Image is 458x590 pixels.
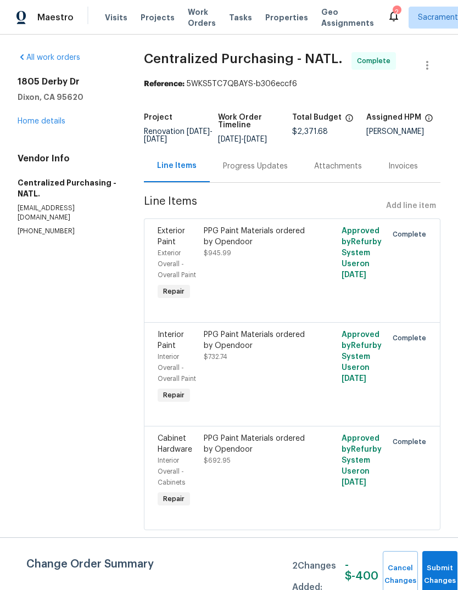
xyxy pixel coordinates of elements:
span: [DATE] [342,479,366,486]
span: Projects [141,12,175,23]
span: Approved by Refurby System User on [342,435,382,486]
span: $2,371.68 [292,128,328,136]
span: Interior Overall - Cabinets [158,457,185,486]
span: - [218,136,267,143]
span: [DATE] [218,136,241,143]
h5: Assigned HPM [366,114,421,121]
span: Geo Assignments [321,7,374,29]
div: 5WKS5TC7QBAYS-b306eccf6 [144,78,440,89]
h5: Project [144,114,172,121]
span: Centralized Purchasing - NATL. [144,52,343,65]
div: PPG Paint Materials ordered by Opendoor [204,329,312,351]
b: Reference: [144,80,185,88]
span: Maestro [37,12,74,23]
a: Home details [18,117,65,125]
div: PPG Paint Materials ordered by Opendoor [204,226,312,248]
span: Interior Overall - Overall Paint [158,353,196,382]
div: 2 [393,7,400,18]
span: Properties [265,12,308,23]
span: Interior Paint [158,331,184,350]
span: Approved by Refurby System User on [342,331,382,383]
span: Renovation [144,128,213,143]
span: [DATE] [342,271,366,279]
span: [DATE] [342,375,366,383]
span: Approved by Refurby System User on [342,227,382,279]
div: Progress Updates [223,161,288,172]
span: Repair [159,286,189,297]
div: Attachments [314,161,362,172]
span: The hpm assigned to this work order. [425,114,433,128]
span: Work Orders [188,7,216,29]
span: Repair [159,493,189,504]
span: Exterior Overall - Overall Paint [158,250,196,278]
span: Tasks [229,14,252,21]
span: Line Items [144,196,382,216]
span: - [144,128,213,143]
h5: Total Budget [292,114,342,121]
span: Complete [393,436,431,447]
span: [DATE] [144,136,167,143]
h5: Work Order Timeline [218,114,292,129]
span: Visits [105,12,127,23]
h5: Centralized Purchasing - NATL. [18,177,118,199]
span: $692.95 [204,457,231,464]
div: [PERSON_NAME] [366,128,440,136]
div: Line Items [157,160,197,171]
p: [PHONE_NUMBER] [18,227,118,236]
span: $732.74 [204,353,227,360]
p: [EMAIL_ADDRESS][DOMAIN_NAME] [18,204,118,222]
span: Cabinet Hardware [158,435,192,453]
span: [DATE] [187,128,210,136]
span: The total cost of line items that have been proposed by Opendoor. This sum includes line items th... [345,114,354,128]
span: Complete [393,229,431,240]
span: [DATE] [244,136,267,143]
span: Repair [159,390,189,401]
span: $945.99 [204,250,231,256]
h5: Dixon, CA 95620 [18,92,118,103]
span: Complete [393,333,431,344]
h4: Vendor Info [18,153,118,164]
div: Invoices [388,161,418,172]
span: Exterior Paint [158,227,185,246]
h2: 1805 Derby Dr [18,76,118,87]
div: PPG Paint Materials ordered by Opendoor [204,433,312,455]
a: All work orders [18,54,80,61]
span: Complete [357,55,395,66]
